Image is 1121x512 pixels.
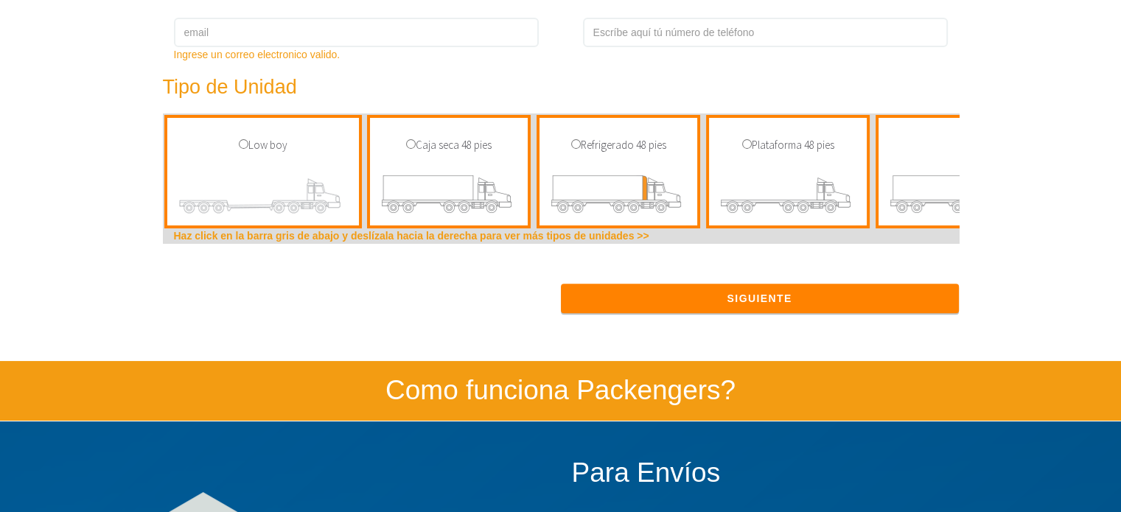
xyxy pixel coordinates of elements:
[817,285,1112,447] iframe: Drift Widget Chat Window
[720,168,856,225] img: transporte de carga plataforma 48 pies
[551,168,686,225] img: transporte de carga refrigerado 48 pies
[547,136,690,154] p: Refrigerado 48 pies
[141,376,981,406] h2: Como funciona Packengers?
[174,18,539,47] input: email
[1047,438,1103,494] iframe: Drift Widget Chat Controller
[178,168,348,225] img: transporte de carga low boy
[561,284,959,313] button: Siguiente
[377,136,520,154] p: Caja seca 48 pies
[716,136,859,154] p: Plataforma 48 pies
[572,458,959,488] h2: Para Envíos
[175,136,352,154] p: Low boy
[174,230,649,242] b: Haz click en la barra gris de abajo y deslízala hacia la derecha para ver más tipos de unidades >>
[174,47,539,62] div: Ingrese un correo electronico valido.
[583,18,948,47] input: Escríbe aquí tú número de teléfono
[163,77,891,99] h3: Tipo de Unidad
[381,168,517,225] img: transporte de carga caja seca 48 pies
